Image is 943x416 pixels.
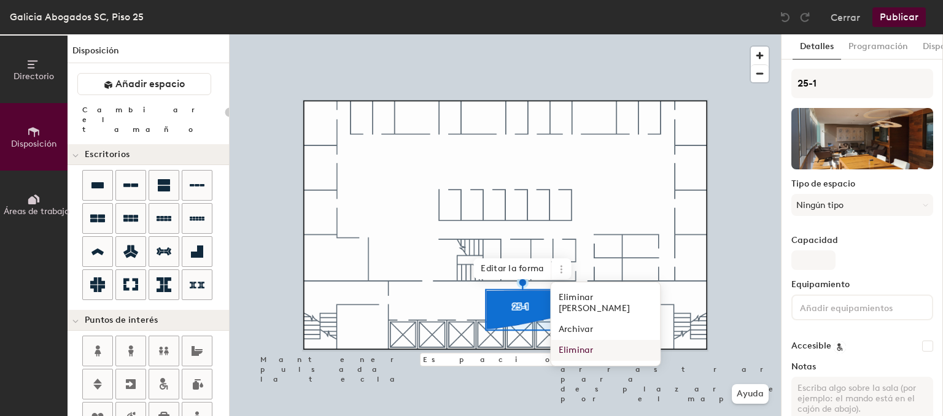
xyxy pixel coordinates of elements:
button: Publicar [872,7,926,27]
span: Escritorios [85,150,130,160]
label: Equipamiento [791,280,933,290]
button: Añadir espacio [77,73,211,95]
label: Notas [791,362,933,372]
img: Undo [779,11,791,23]
span: Puntos de interés [85,315,158,325]
label: Accesible [791,341,831,351]
img: The space named 25-1 [791,108,933,169]
button: Cerrar [831,7,860,27]
span: Añadir espacio [115,78,185,90]
input: Añadir equipamientos [797,299,908,314]
label: Tipo de espacio [791,179,933,189]
span: Disposición [11,139,56,149]
span: Archivar [551,319,661,340]
button: Ningún tipo [791,194,933,216]
div: Cambiar el tamaño [82,105,220,134]
span: Editar la forma [473,258,551,279]
span: Eliminar [551,340,661,361]
button: Programación [841,34,915,60]
img: Redo [799,11,811,23]
div: Galicia Abogados SC, Piso 25 [10,9,144,25]
button: Ayuda [732,384,769,404]
span: Eliminar [PERSON_NAME] [551,287,661,319]
button: Detalles [793,34,841,60]
span: Áreas de trabajo [4,206,69,217]
span: Directorio [14,71,54,82]
h1: Disposición [68,44,229,63]
label: Capacidad [791,236,933,245]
